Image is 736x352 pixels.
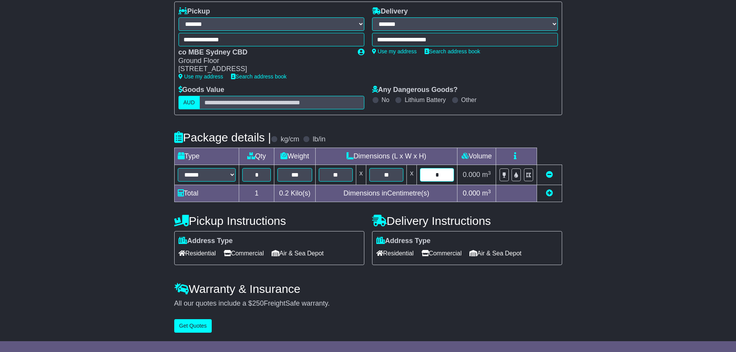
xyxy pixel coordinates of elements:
a: Search address book [231,73,287,80]
td: Volume [457,148,496,165]
td: Kilo(s) [274,185,315,202]
div: co MBE Sydney CBD [178,48,350,57]
label: Lithium Battery [405,96,446,104]
span: m [482,189,491,197]
h4: Warranty & Insurance [174,282,562,295]
td: Total [174,185,239,202]
span: 0.000 [463,189,480,197]
label: No [382,96,389,104]
a: Remove this item [546,171,553,179]
td: Type [174,148,239,165]
a: Search address book [425,48,480,54]
label: lb/in [313,135,325,144]
h4: Package details | [174,131,271,144]
td: x [407,165,417,185]
label: Delivery [372,7,408,16]
a: Add new item [546,189,553,197]
label: Address Type [178,237,233,245]
label: Pickup [178,7,210,16]
div: [STREET_ADDRESS] [178,65,350,73]
h4: Delivery Instructions [372,214,562,227]
a: Use my address [178,73,223,80]
div: Ground Floor [178,57,350,65]
td: Weight [274,148,315,165]
a: Use my address [372,48,417,54]
span: Commercial [224,247,264,259]
label: Other [461,96,477,104]
td: Dimensions in Centimetre(s) [315,185,457,202]
button: Get Quotes [174,319,212,333]
td: x [356,165,366,185]
label: Any Dangerous Goods? [372,86,458,94]
span: Residential [178,247,216,259]
label: Address Type [376,237,431,245]
label: AUD [178,96,200,109]
span: Residential [376,247,414,259]
span: Air & Sea Depot [469,247,522,259]
td: 1 [239,185,274,202]
span: Commercial [422,247,462,259]
span: Air & Sea Depot [272,247,324,259]
label: kg/cm [280,135,299,144]
div: All our quotes include a $ FreightSafe warranty. [174,299,562,308]
span: 0.000 [463,171,480,179]
sup: 3 [488,189,491,194]
sup: 3 [488,170,491,176]
span: m [482,171,491,179]
td: Dimensions (L x W x H) [315,148,457,165]
h4: Pickup Instructions [174,214,364,227]
td: Qty [239,148,274,165]
label: Goods Value [178,86,224,94]
span: 0.2 [279,189,289,197]
span: 250 [252,299,264,307]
